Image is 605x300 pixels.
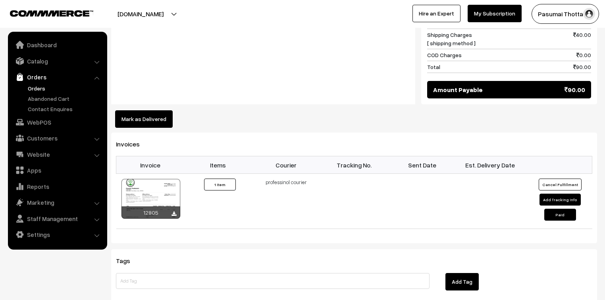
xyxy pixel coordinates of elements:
[10,179,104,194] a: Reports
[115,110,173,128] button: Mark as Delivered
[116,257,140,265] span: Tags
[10,212,104,226] a: Staff Management
[184,156,252,174] th: Items
[427,63,440,71] span: Total
[573,31,591,47] span: 40.00
[10,115,104,129] a: WebPOS
[26,84,104,92] a: Orders
[10,195,104,210] a: Marketing
[583,8,595,20] img: user
[116,273,430,289] input: Add Tag
[10,54,104,68] a: Catalog
[10,10,93,16] img: COMMMERCE
[10,163,104,177] a: Apps
[539,194,581,206] button: Add Tracking Info
[116,140,149,148] span: Invoices
[10,147,104,162] a: Website
[456,156,524,174] th: Est. Delivery Date
[90,4,191,24] button: [DOMAIN_NAME]
[26,94,104,103] a: Abandoned Cart
[252,174,320,229] td: professinol courier
[204,179,236,190] button: 1 Item
[412,5,460,22] a: Hire an Expert
[532,4,599,24] button: Pasumai Thotta…
[539,179,582,190] button: Cancel Fulfillment
[427,51,462,59] span: COD Charges
[388,156,456,174] th: Sent Date
[433,85,483,94] span: Amount Payable
[565,85,585,94] span: 90.00
[320,156,388,174] th: Tracking No.
[116,156,184,174] th: Invoice
[544,209,576,221] button: Paid
[10,70,104,84] a: Orders
[468,5,522,22] a: My Subscription
[427,31,476,47] span: Shipping Charges [ shipping method ]
[121,206,180,219] div: 12805
[573,63,591,71] span: 90.00
[252,156,320,174] th: Courier
[10,8,79,17] a: COMMMERCE
[10,38,104,52] a: Dashboard
[445,273,479,290] button: Add Tag
[10,131,104,145] a: Customers
[26,105,104,113] a: Contact Enquires
[576,51,591,59] span: 0.00
[10,227,104,242] a: Settings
